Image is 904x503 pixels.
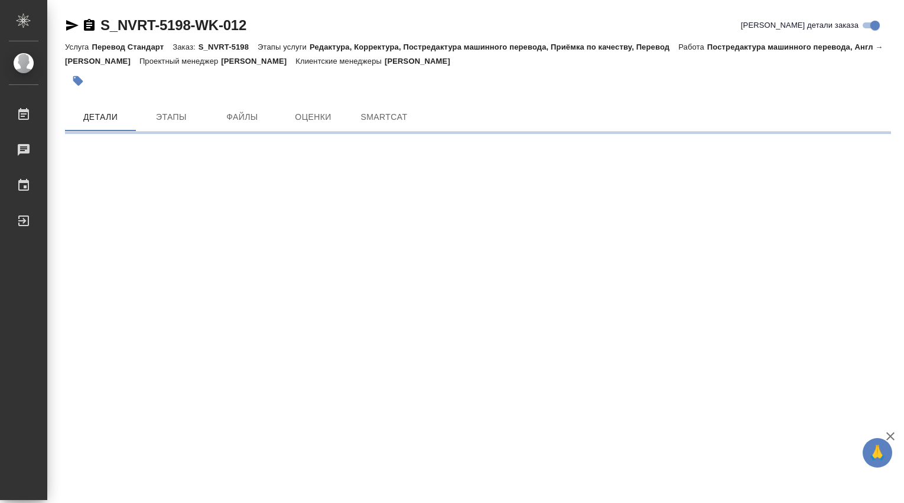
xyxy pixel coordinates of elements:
span: [PERSON_NAME] детали заказа [741,19,859,31]
span: 🙏 [867,440,887,465]
p: Заказ: [173,43,198,51]
button: Скопировать ссылку [82,18,96,32]
p: Проектный менеджер [139,57,221,66]
p: Клиентские менеджеры [295,57,385,66]
span: Этапы [143,110,200,125]
p: Редактура, Корректура, Постредактура машинного перевода, Приёмка по качеству, Перевод [310,43,678,51]
span: Файлы [214,110,271,125]
p: Работа [678,43,707,51]
button: Скопировать ссылку для ЯМессенджера [65,18,79,32]
p: Перевод Стандарт [92,43,173,51]
a: S_NVRT-5198-WK-012 [100,17,246,33]
p: [PERSON_NAME] [221,57,295,66]
span: Оценки [285,110,342,125]
span: Детали [72,110,129,125]
button: Добавить тэг [65,68,91,94]
p: Этапы услуги [258,43,310,51]
p: Услуга [65,43,92,51]
p: S_NVRT-5198 [199,43,258,51]
p: [PERSON_NAME] [385,57,459,66]
button: 🙏 [863,438,892,468]
span: SmartCat [356,110,412,125]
